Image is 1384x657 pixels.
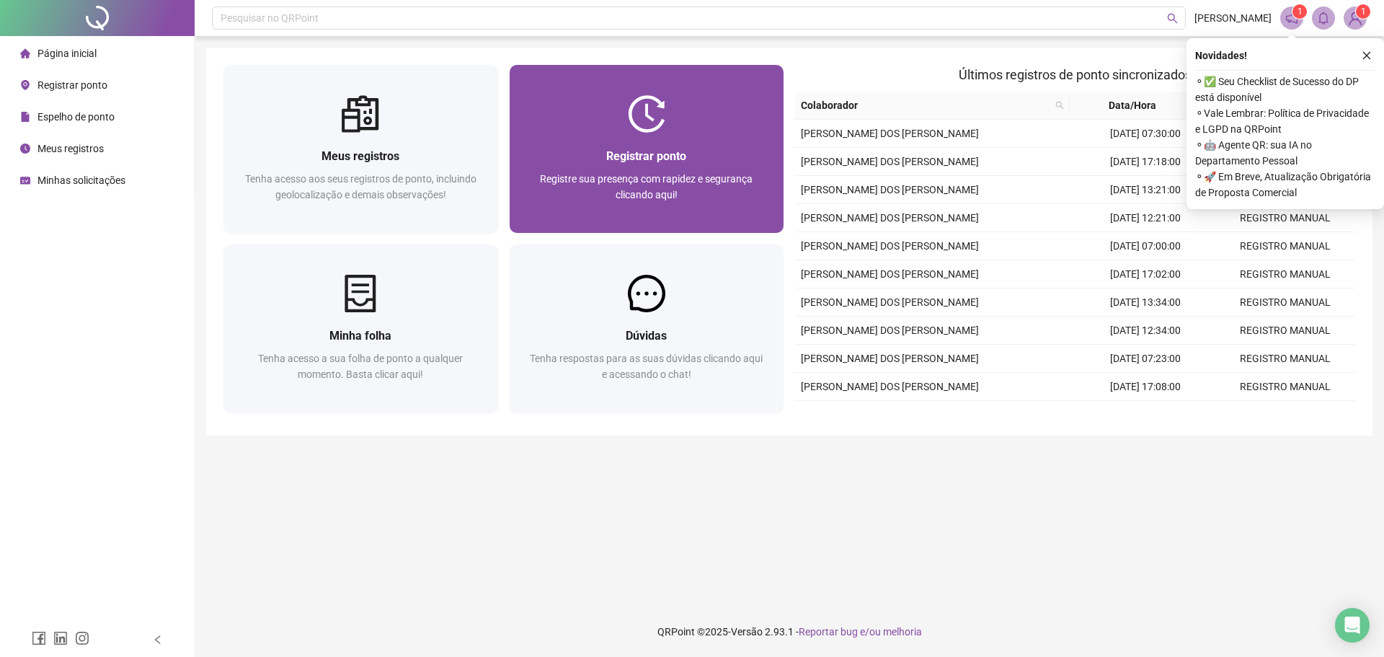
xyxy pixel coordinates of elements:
span: clock-circle [20,144,30,154]
span: Dúvidas [626,329,667,343]
span: [PERSON_NAME] DOS [PERSON_NAME] [801,184,979,195]
div: Open Intercom Messenger [1335,608,1370,643]
span: [PERSON_NAME] DOS [PERSON_NAME] [801,325,979,336]
span: Registre sua presença com rapidez e segurança clicando aqui! [540,173,753,200]
span: Tenha acesso a sua folha de ponto a qualquer momento. Basta clicar aqui! [258,353,463,380]
td: REGISTRO MANUAL [1215,373,1355,401]
span: Registrar ponto [37,79,107,91]
span: Minhas solicitações [37,175,125,186]
span: instagram [75,631,89,645]
span: facebook [32,631,46,645]
span: home [20,48,30,58]
td: [DATE] 17:08:00 [1075,373,1215,401]
td: [DATE] 17:02:00 [1075,260,1215,288]
span: ⚬ ✅ Seu Checklist de Sucesso do DP está disponível [1195,74,1375,105]
a: Meus registrosTenha acesso aos seus registros de ponto, incluindo geolocalização e demais observa... [223,65,498,233]
span: search [1167,13,1178,24]
td: REGISTRO MANUAL [1215,232,1355,260]
span: 1 [1297,6,1303,17]
span: Registrar ponto [606,149,686,163]
span: search [1052,94,1067,116]
span: left [153,635,163,645]
td: [DATE] 13:34:00 [1075,288,1215,317]
span: Página inicial [37,48,97,59]
span: bell [1317,12,1330,25]
span: close [1362,50,1372,61]
td: [DATE] 13:21:00 [1075,176,1215,204]
span: Colaborador [801,97,1050,113]
span: Espelho de ponto [37,111,115,123]
td: [DATE] 07:30:00 [1075,120,1215,148]
span: file [20,112,30,122]
span: ⚬ Vale Lembrar: Política de Privacidade e LGPD na QRPoint [1195,105,1375,137]
span: Reportar bug e/ou melhoria [799,626,922,638]
span: 1 [1361,6,1366,17]
span: [PERSON_NAME] DOS [PERSON_NAME] [801,156,979,167]
span: Tenha respostas para as suas dúvidas clicando aqui e acessando o chat! [530,353,763,380]
span: [PERSON_NAME] DOS [PERSON_NAME] [801,381,979,392]
td: REGISTRO MANUAL [1215,288,1355,317]
td: REGISTRO MANUAL [1215,204,1355,232]
span: Novidades ! [1195,48,1247,63]
td: [DATE] 07:23:00 [1075,345,1215,373]
td: REGISTRO MANUAL [1215,317,1355,345]
span: Minha folha [329,329,391,343]
span: search [1055,101,1064,110]
td: [DATE] 12:21:00 [1075,204,1215,232]
span: Tenha acesso aos seus registros de ponto, incluindo geolocalização e demais observações! [245,173,476,200]
a: DúvidasTenha respostas para as suas dúvidas clicando aqui e acessando o chat! [510,244,784,413]
span: Meus registros [37,143,104,154]
span: [PERSON_NAME] DOS [PERSON_NAME] [801,296,979,308]
span: ⚬ 🤖 Agente QR: sua IA no Departamento Pessoal [1195,137,1375,169]
sup: 1 [1292,4,1307,19]
span: notification [1285,12,1298,25]
span: environment [20,80,30,90]
span: Data/Hora [1075,97,1190,113]
span: [PERSON_NAME] DOS [PERSON_NAME] [801,212,979,224]
span: schedule [20,175,30,185]
span: ⚬ 🚀 Em Breve, Atualização Obrigatória de Proposta Comercial [1195,169,1375,200]
span: [PERSON_NAME] DOS [PERSON_NAME] [801,353,979,364]
td: REGISTRO MANUAL [1215,345,1355,373]
img: 83985 [1344,7,1366,29]
span: Versão [731,626,763,638]
td: [DATE] 17:18:00 [1075,148,1215,176]
span: linkedin [53,631,68,645]
footer: QRPoint © 2025 - 2.93.1 - [195,607,1384,657]
a: Registrar pontoRegistre sua presença com rapidez e segurança clicando aqui! [510,65,784,233]
span: [PERSON_NAME] DOS [PERSON_NAME] [801,240,979,252]
span: [PERSON_NAME] [1194,10,1272,26]
span: Últimos registros de ponto sincronizados [959,67,1192,82]
td: [DATE] 12:34:00 [1075,317,1215,345]
td: [DATE] 13:26:00 [1075,401,1215,429]
td: [DATE] 07:00:00 [1075,232,1215,260]
td: REGISTRO MANUAL [1215,401,1355,429]
a: Minha folhaTenha acesso a sua folha de ponto a qualquer momento. Basta clicar aqui! [223,244,498,413]
span: [PERSON_NAME] DOS [PERSON_NAME] [801,128,979,139]
span: [PERSON_NAME] DOS [PERSON_NAME] [801,268,979,280]
th: Data/Hora [1070,92,1207,120]
td: REGISTRO MANUAL [1215,260,1355,288]
sup: Atualize o seu contato no menu Meus Dados [1356,4,1370,19]
span: Meus registros [321,149,399,163]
